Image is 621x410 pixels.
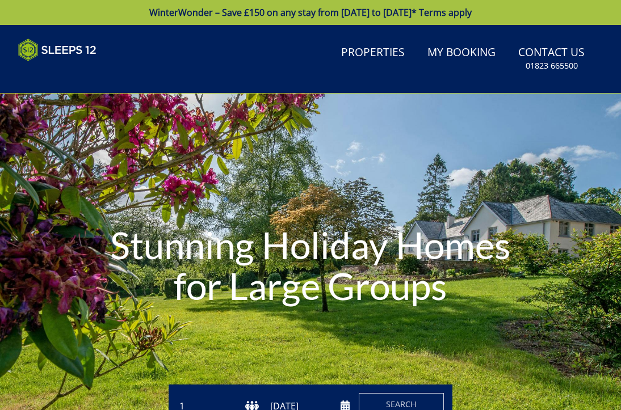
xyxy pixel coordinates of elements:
[423,40,500,66] a: My Booking
[93,202,528,329] h1: Stunning Holiday Homes for Large Groups
[18,39,96,61] img: Sleeps 12
[526,60,578,71] small: 01823 665500
[514,40,589,77] a: Contact Us01823 665500
[386,399,417,409] span: Search
[12,68,132,78] iframe: Customer reviews powered by Trustpilot
[337,40,409,66] a: Properties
